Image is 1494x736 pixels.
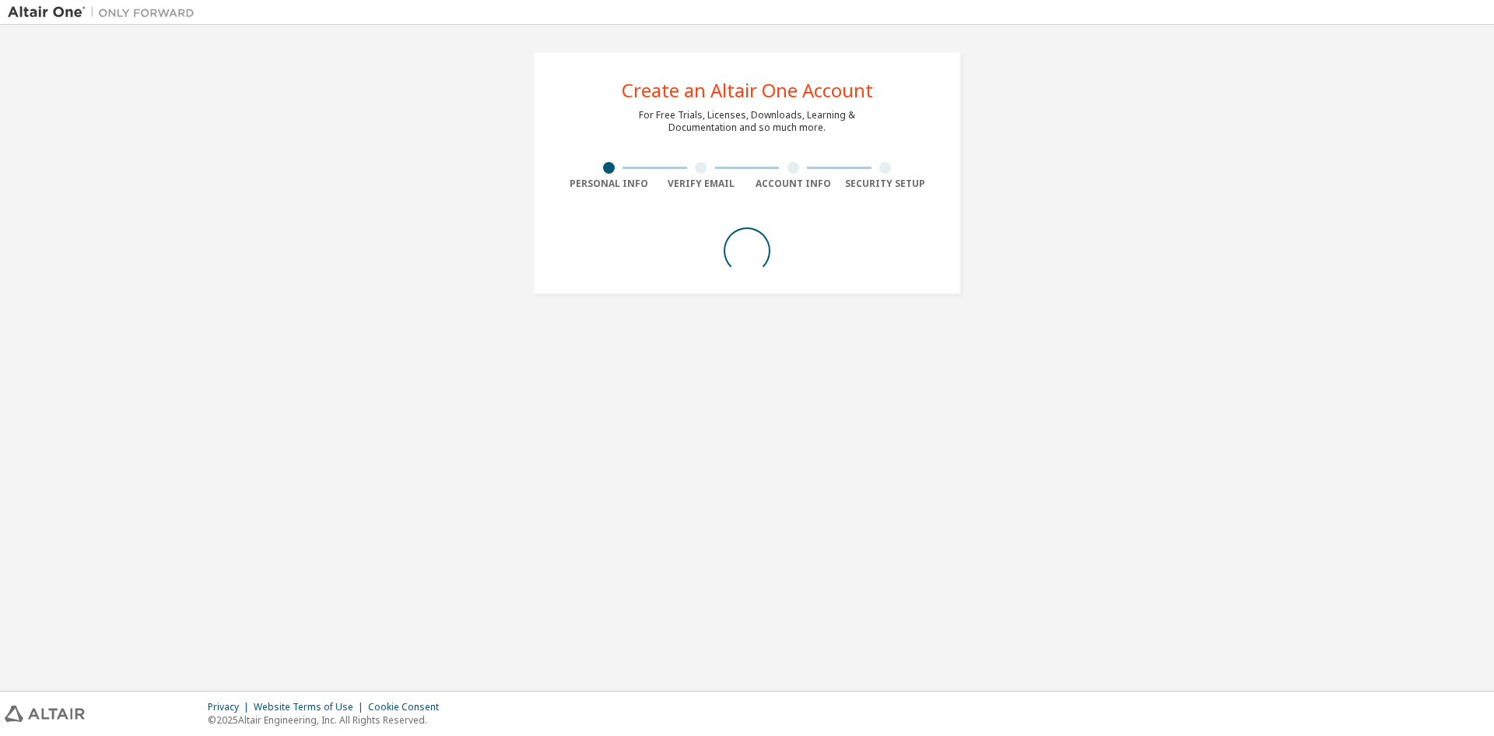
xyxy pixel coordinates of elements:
[655,178,748,190] div: Verify Email
[563,178,655,190] div: Personal Info
[840,178,932,190] div: Security Setup
[368,701,448,713] div: Cookie Consent
[747,178,840,190] div: Account Info
[5,706,85,722] img: altair_logo.svg
[622,81,873,100] div: Create an Altair One Account
[208,713,448,727] p: © 2025 Altair Engineering, Inc. All Rights Reserved.
[254,701,368,713] div: Website Terms of Use
[208,701,254,713] div: Privacy
[8,5,202,20] img: Altair One
[639,109,855,134] div: For Free Trials, Licenses, Downloads, Learning & Documentation and so much more.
